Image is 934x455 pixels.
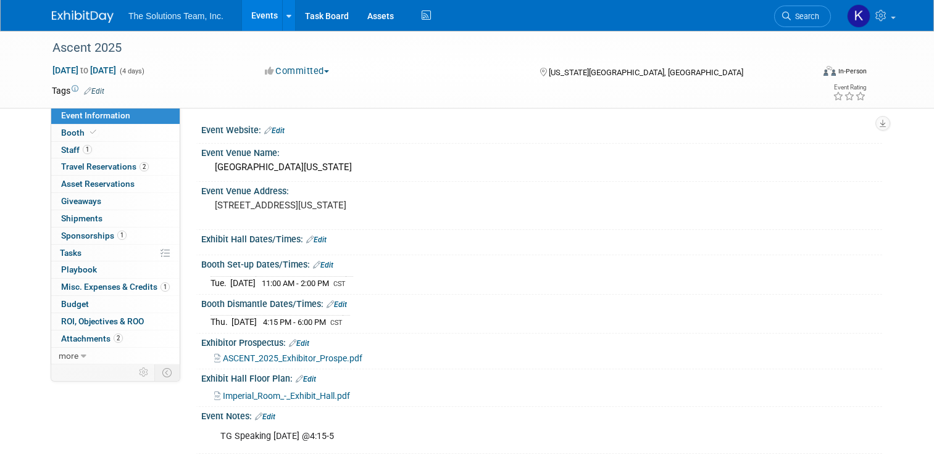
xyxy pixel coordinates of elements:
[51,330,180,347] a: Attachments2
[262,279,329,288] span: 11:00 AM - 2:00 PM
[261,65,334,78] button: Committed
[201,144,882,159] div: Event Venue Name:
[51,279,180,295] a: Misc. Expenses & Credits1
[223,353,362,363] span: ASCENT_2025_Exhibitor_Prospe.pdf
[212,424,750,449] div: TG Speaking [DATE] @4:15-5
[201,369,882,385] div: Exhibit Hall Floor Plan:
[231,316,257,329] td: [DATE]
[61,334,123,343] span: Attachments
[549,68,743,77] span: [US_STATE][GEOGRAPHIC_DATA], [GEOGRAPHIC_DATA]
[330,319,343,327] span: CST
[119,67,144,75] span: (4 days)
[264,126,285,135] a: Edit
[211,316,231,329] td: Thu.
[746,64,867,83] div: Event Format
[83,145,92,154] span: 1
[51,193,180,210] a: Giveaways
[201,230,882,246] div: Exhibit Hall Dates/Times:
[214,391,350,401] a: Imperial_Room_-_Exhibit_Hall.pdf
[78,65,90,75] span: to
[327,300,347,309] a: Edit
[60,248,81,258] span: Tasks
[51,107,180,124] a: Event Information
[838,67,867,76] div: In-Person
[61,213,102,223] span: Shipments
[201,334,882,350] div: Exhibitor Prospectus:
[51,296,180,313] a: Budget
[48,37,798,59] div: Ascent 2025
[155,364,180,380] td: Toggle Event Tabs
[61,110,130,120] span: Event Information
[61,162,149,171] span: Travel Reservations
[833,84,866,91] div: Event Rating
[51,210,180,227] a: Shipments
[201,407,882,423] div: Event Notes:
[201,255,882,271] div: Booth Set-up Dates/Times:
[51,176,180,192] a: Asset Reservations
[51,261,180,278] a: Playbook
[52,65,117,76] span: [DATE] [DATE]
[263,318,326,327] span: 4:15 PM - 6:00 PM
[59,351,78,361] span: more
[51,125,180,141] a: Booth
[296,375,316,383] a: Edit
[61,179,135,189] span: Asset Reservations
[61,316,144,326] span: ROI, Objectives & ROO
[61,128,99,137] span: Booth
[161,282,170,292] span: 1
[52,10,114,23] img: ExhibitDay
[289,339,309,348] a: Edit
[230,276,256,289] td: [DATE]
[51,227,180,244] a: Sponsorships1
[61,264,97,274] span: Playbook
[774,6,831,27] a: Search
[215,200,472,211] pre: [STREET_ADDRESS][US_STATE]
[255,412,275,421] a: Edit
[61,145,92,155] span: Staff
[313,261,333,269] a: Edit
[61,299,89,309] span: Budget
[201,121,882,137] div: Event Website:
[61,231,127,240] span: Sponsorships
[214,353,362,363] a: ASCENT_2025_Exhibitor_Prospe.pdf
[133,364,155,380] td: Personalize Event Tab Strip
[791,12,819,21] span: Search
[333,280,346,288] span: CST
[847,4,870,28] img: Kaelon Harris
[306,236,327,244] a: Edit
[114,334,123,343] span: 2
[211,276,230,289] td: Tue.
[51,245,180,261] a: Tasks
[51,142,180,158] a: Staff1
[201,182,882,197] div: Event Venue Address:
[140,162,149,171] span: 2
[84,87,104,96] a: Edit
[61,196,101,206] span: Giveaways
[117,231,127,240] span: 1
[128,11,223,21] span: The Solutions Team, Inc.
[211,158,873,177] div: [GEOGRAPHIC_DATA][US_STATE]
[52,84,104,97] td: Tags
[201,295,882,311] div: Booth Dismantle Dates/Times:
[51,348,180,364] a: more
[223,391,350,401] span: Imperial_Room_-_Exhibit_Hall.pdf
[51,313,180,330] a: ROI, Objectives & ROO
[824,66,836,76] img: Format-Inperson.png
[61,282,170,292] span: Misc. Expenses & Credits
[90,129,96,136] i: Booth reservation complete
[51,158,180,175] a: Travel Reservations2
